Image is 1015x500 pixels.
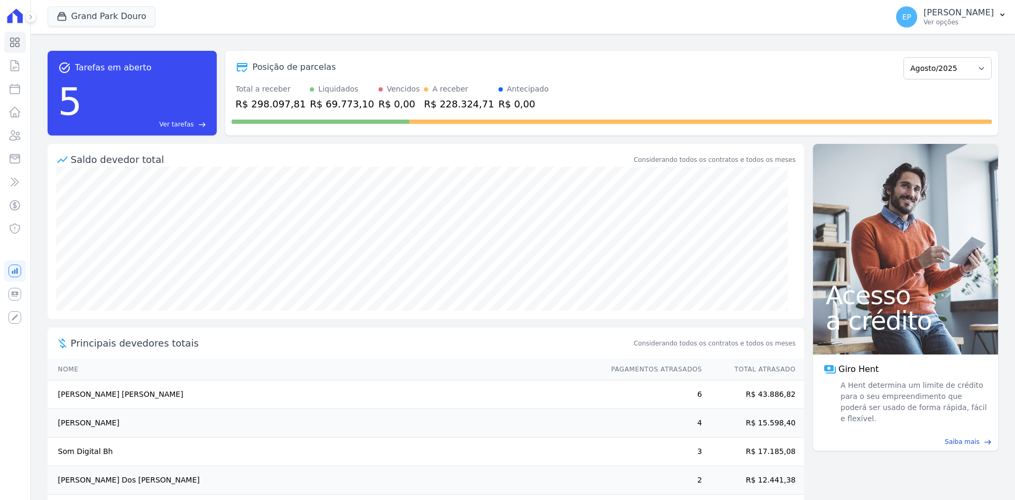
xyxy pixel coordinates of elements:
td: 3 [601,438,703,466]
div: Antecipado [507,84,549,95]
span: Tarefas em aberto [75,61,152,74]
span: task_alt [58,61,71,74]
span: Principais devedores totais [71,336,632,350]
span: Considerando todos os contratos e todos os meses [634,339,796,348]
td: R$ 12.441,38 [703,466,804,495]
span: east [984,438,992,446]
div: R$ 69.773,10 [310,97,374,111]
div: Total a receber [236,84,306,95]
span: A Hent determina um limite de crédito para o seu empreendimento que poderá ser usado de forma ráp... [838,380,988,424]
div: 5 [58,74,82,129]
p: [PERSON_NAME] [924,7,994,18]
a: Ver tarefas east [86,120,206,129]
span: Giro Hent [838,363,879,376]
td: 6 [601,380,703,409]
span: east [198,121,206,129]
span: Acesso [826,283,985,308]
td: R$ 43.886,82 [703,380,804,409]
span: EP [902,13,911,21]
td: [PERSON_NAME] Dos [PERSON_NAME] [48,466,601,495]
div: R$ 228.324,71 [424,97,494,111]
span: a crédito [826,308,985,333]
td: 4 [601,409,703,438]
div: Liquidados [318,84,358,95]
th: Pagamentos Atrasados [601,359,703,380]
td: [PERSON_NAME] [PERSON_NAME] [48,380,601,409]
th: Nome [48,359,601,380]
th: Total Atrasado [703,359,804,380]
a: Saiba mais east [819,437,992,447]
p: Ver opções [924,18,994,26]
button: EP [PERSON_NAME] Ver opções [888,2,1015,32]
div: R$ 298.097,81 [236,97,306,111]
td: [PERSON_NAME] [48,409,601,438]
div: Posição de parcelas [253,61,336,74]
td: Som Digital Bh [48,438,601,466]
div: Considerando todos os contratos e todos os meses [634,155,796,165]
span: Ver tarefas [159,120,193,129]
td: 2 [601,466,703,495]
div: R$ 0,00 [499,97,549,111]
td: R$ 15.598,40 [703,409,804,438]
div: R$ 0,00 [379,97,420,111]
div: A receber [432,84,468,95]
span: Saiba mais [945,437,980,447]
div: Saldo devedor total [71,152,632,167]
td: R$ 17.185,08 [703,438,804,466]
button: Grand Park Douro [48,6,155,26]
div: Vencidos [387,84,420,95]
